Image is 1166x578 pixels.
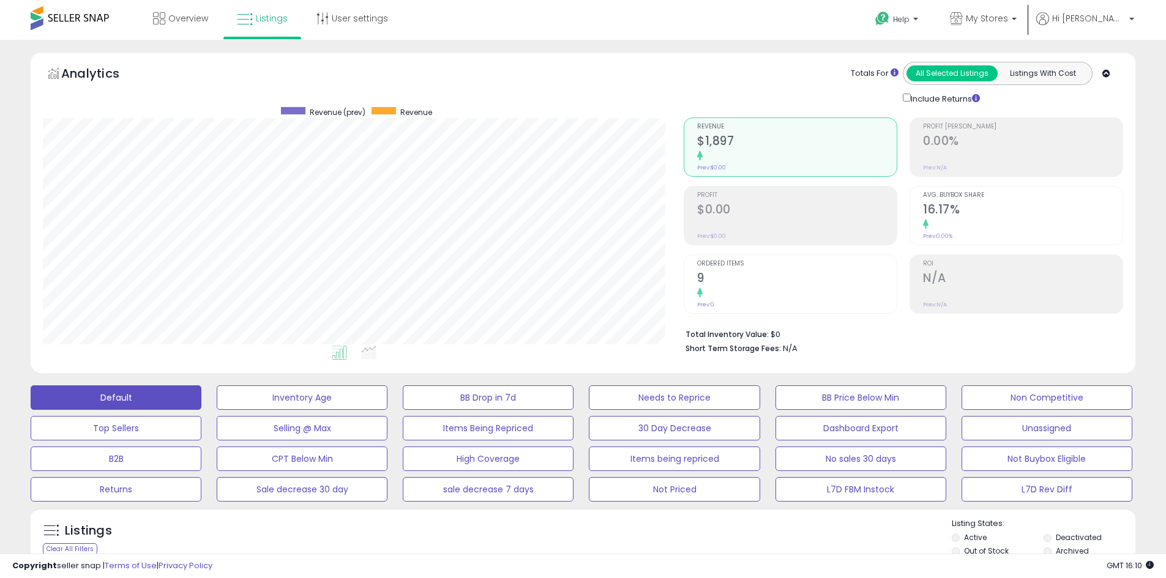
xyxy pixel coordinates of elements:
span: N/A [783,343,798,354]
button: Sale decrease 30 day [217,477,387,502]
button: L7D Rev Diff [962,477,1132,502]
label: Archived [1056,546,1089,556]
span: Listings [256,12,288,24]
button: Needs to Reprice [589,385,760,410]
h5: Analytics [61,65,143,85]
span: Revenue (prev) [310,107,365,117]
i: Get Help [875,11,890,26]
label: Active [964,532,987,543]
div: Clear All Filters [43,543,97,555]
button: Inventory Age [217,385,387,410]
span: Revenue [697,124,897,130]
b: Short Term Storage Fees: [686,343,781,354]
h2: N/A [923,271,1123,287]
small: Prev: $0.00 [697,232,726,240]
button: Not Buybox Eligible [962,446,1132,471]
small: Prev: N/A [923,164,947,171]
button: B2B [31,446,201,471]
button: Unassigned [962,416,1132,440]
button: BB Drop in 7d [403,385,574,410]
button: Items Being Repriced [403,416,574,440]
div: Totals For [851,68,899,80]
p: Listing States: [952,518,1135,530]
button: Returns [31,477,201,502]
button: Default [31,385,201,410]
a: Hi [PERSON_NAME] [1036,12,1134,40]
button: Selling @ Max [217,416,387,440]
button: Non Competitive [962,385,1132,410]
a: Terms of Use [105,560,157,571]
small: Prev: 0.00% [923,232,952,240]
button: High Coverage [403,446,574,471]
span: Profit [PERSON_NAME] [923,124,1123,130]
button: BB Price Below Min [775,385,946,410]
button: 30 Day Decrease [589,416,760,440]
button: sale decrease 7 days [403,477,574,502]
div: Include Returns [894,91,995,105]
li: $0 [686,326,1114,341]
h2: $0.00 [697,202,897,219]
span: Overview [168,12,208,24]
a: Privacy Policy [159,560,212,571]
button: Top Sellers [31,416,201,440]
span: Avg. Buybox Share [923,192,1123,199]
h2: $1,897 [697,134,897,150]
span: ROI [923,261,1123,267]
label: Out of Stock [964,546,1009,556]
h2: 16.17% [923,202,1123,219]
strong: Copyright [12,560,57,571]
label: Deactivated [1056,532,1102,543]
button: Items being repriced [589,446,760,471]
h5: Listings [65,522,112,539]
span: My Stores [966,12,1008,24]
button: All Selected Listings [906,65,998,81]
button: Listings With Cost [997,65,1088,81]
b: Total Inventory Value: [686,329,769,339]
button: Not Priced [589,477,760,502]
span: Profit [697,192,897,199]
small: Prev: $0.00 [697,164,726,171]
small: Prev: 0 [697,301,714,308]
button: CPT Below Min [217,446,387,471]
h2: 9 [697,271,897,287]
span: Revenue [400,107,432,117]
span: Ordered Items [697,261,897,267]
button: Dashboard Export [775,416,946,440]
span: Hi [PERSON_NAME] [1052,12,1126,24]
h2: 0.00% [923,134,1123,150]
span: 2025-08-12 16:10 GMT [1107,560,1154,571]
div: seller snap | | [12,560,212,572]
a: Help [865,2,930,40]
small: Prev: N/A [923,301,947,308]
span: Help [893,14,910,24]
button: No sales 30 days [775,446,946,471]
button: L7D FBM Instock [775,477,946,502]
